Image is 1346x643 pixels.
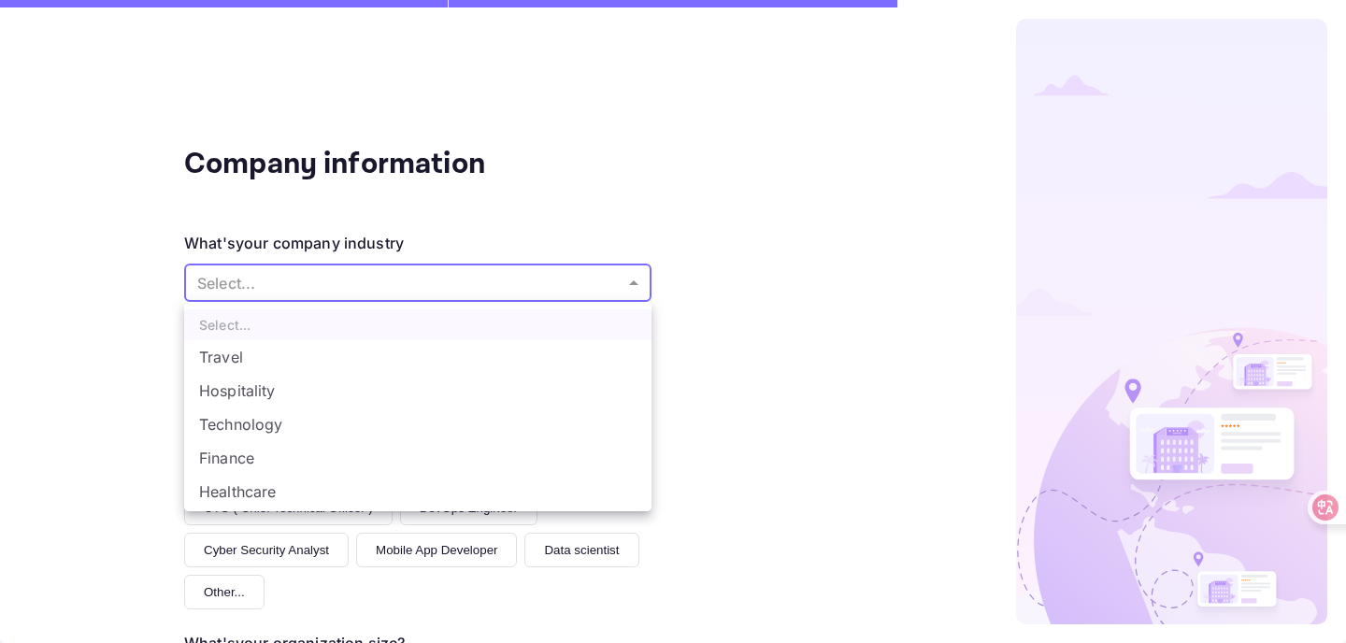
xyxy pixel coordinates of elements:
li: Healthcare [184,475,652,508]
li: Travel [184,340,652,374]
li: Finance [184,441,652,475]
li: Hospitality [184,374,652,407]
li: Education [184,508,652,542]
li: Technology [184,407,652,441]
